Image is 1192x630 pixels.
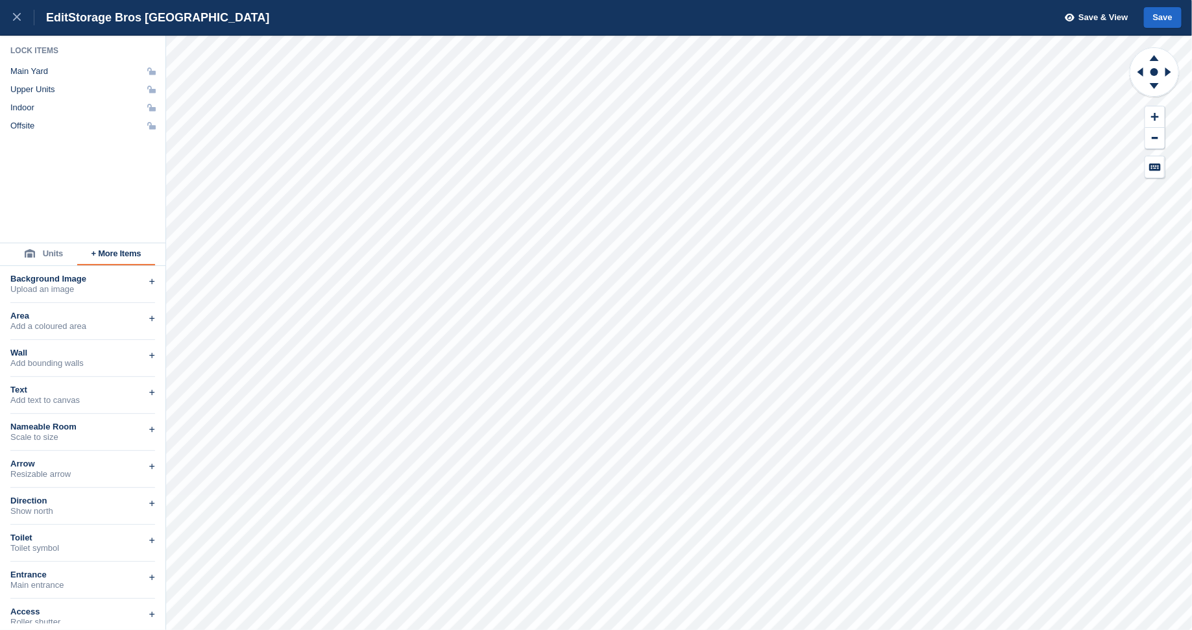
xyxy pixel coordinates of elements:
[10,570,155,580] div: Entrance
[10,340,155,377] div: WallAdd bounding walls+
[1144,7,1182,29] button: Save
[10,377,155,414] div: TextAdd text to canvas+
[10,414,155,451] div: Nameable RoomScale to size+
[149,274,155,289] div: +
[10,66,48,77] div: Main Yard
[10,321,155,332] div: Add a coloured area
[10,348,155,358] div: Wall
[10,243,77,265] button: Units
[149,348,155,363] div: +
[10,580,155,590] div: Main entrance
[10,121,34,131] div: Offsite
[149,459,155,474] div: +
[10,274,155,284] div: Background Image
[10,525,155,562] div: ToiletToilet symbol+
[10,395,155,406] div: Add text to canvas
[10,459,155,469] div: Arrow
[1145,128,1165,149] button: Zoom Out
[10,303,155,340] div: AreaAdd a coloured area+
[149,311,155,326] div: +
[149,533,155,548] div: +
[10,84,55,95] div: Upper Units
[77,243,155,265] button: + More Items
[10,385,155,395] div: Text
[10,506,155,516] div: Show north
[149,496,155,511] div: +
[149,570,155,585] div: +
[1145,106,1165,128] button: Zoom In
[10,432,155,442] div: Scale to size
[10,543,155,553] div: Toilet symbol
[10,488,155,525] div: DirectionShow north+
[10,311,155,321] div: Area
[149,607,155,622] div: +
[10,469,155,479] div: Resizable arrow
[10,451,155,488] div: ArrowResizable arrow+
[10,496,155,506] div: Direction
[10,358,155,369] div: Add bounding walls
[149,422,155,437] div: +
[10,607,155,617] div: Access
[10,533,155,543] div: Toilet
[1078,11,1128,24] span: Save & View
[10,266,155,303] div: Background ImageUpload an image+
[10,45,156,56] div: Lock Items
[1145,156,1165,178] button: Keyboard Shortcuts
[10,103,34,113] div: Indoor
[10,562,155,599] div: EntranceMain entrance+
[10,617,155,627] div: Roller shutter
[149,385,155,400] div: +
[10,284,155,295] div: Upload an image
[34,10,269,25] div: Edit Storage Bros [GEOGRAPHIC_DATA]
[10,422,155,432] div: Nameable Room
[1058,7,1128,29] button: Save & View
